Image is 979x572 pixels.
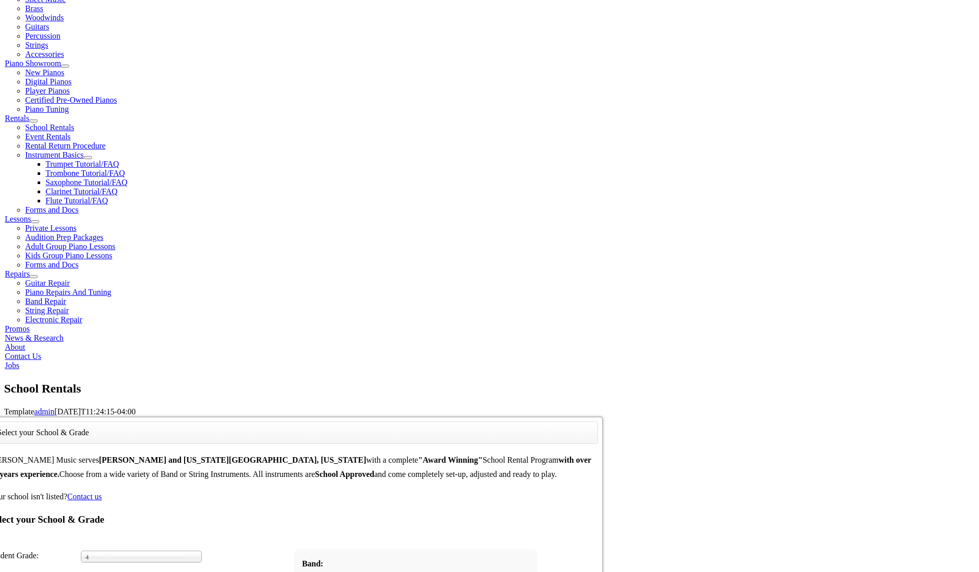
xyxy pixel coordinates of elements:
[5,361,19,370] a: Jobs
[25,96,117,104] a: Certified Pre-Owned Pianos
[25,279,70,287] a: Guitar Repair
[29,275,38,278] button: Open submenu of Repairs
[25,297,66,306] a: Band Repair
[46,169,125,177] a: Trombone Tutorial/FAQ
[25,4,44,13] a: Brass
[5,215,32,223] a: Lessons
[4,407,34,416] span: Template
[46,196,108,205] a: Flute Tutorial/FAQ
[25,224,77,232] a: Private Lessons
[5,114,29,123] a: Rentals
[25,233,104,242] a: Audition Prep Packages
[25,242,115,251] a: Adult Group Piano Lessons
[25,105,69,113] a: Piano Tuning
[5,59,62,68] a: Piano Showroom
[25,251,112,260] a: Kids Group Piano Lessons
[25,150,84,159] a: Instrument Basics
[25,22,49,31] a: Guitars
[25,86,70,95] a: Player Pianos
[25,123,74,132] a: School Rentals
[25,205,79,214] a: Forms and Docs
[25,68,65,77] a: New Pianos
[34,407,54,416] a: admin
[5,343,25,351] a: About
[61,65,69,68] button: Open submenu of Piano Showroom
[5,324,30,333] a: Promos
[29,119,38,123] button: Open submenu of Rentals
[85,551,188,563] span: 4
[31,220,39,223] button: Open submenu of Lessons
[25,141,106,150] a: Rental Return Procedure
[25,32,61,40] a: Percussion
[5,352,42,360] a: Contact Us
[54,407,135,416] span: [DATE]T11:24:15-04:00
[46,187,118,196] a: Clarinet Tutorial/FAQ
[25,77,72,86] a: Digital Pianos
[46,178,128,187] a: Saxophone Tutorial/FAQ
[5,269,30,278] a: Repairs
[84,156,92,159] button: Open submenu of Instrument Basics
[46,160,119,168] a: Trumpet Tutorial/FAQ
[315,470,374,478] strong: School Approved
[25,306,69,315] a: String Repair
[25,132,71,141] a: Event Rentals
[25,288,111,296] a: Piano Repairs And Tuning
[25,260,79,269] a: Forms and Docs
[302,559,323,568] strong: Band:
[5,334,64,342] a: News & Research
[67,492,102,501] a: Contact us
[25,13,64,22] a: Woodwinds
[25,50,64,58] a: Accessories
[25,41,48,49] a: Strings
[25,315,82,324] a: Electronic Repair
[418,456,483,464] strong: "Award Winning"
[99,456,366,464] strong: [PERSON_NAME] and [US_STATE][GEOGRAPHIC_DATA], [US_STATE]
